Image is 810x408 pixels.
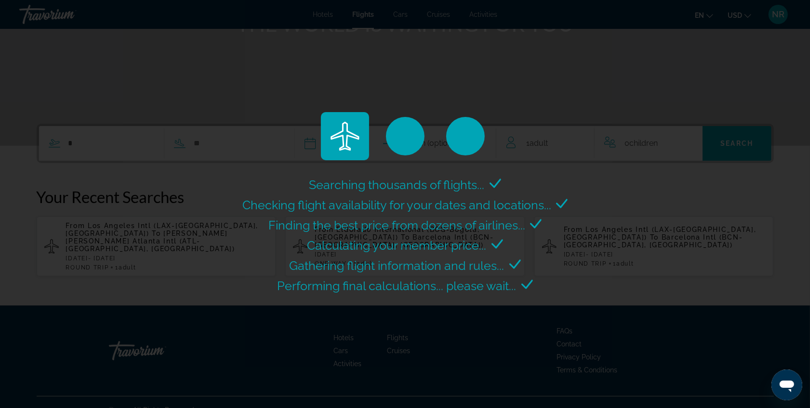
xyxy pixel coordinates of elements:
[242,198,551,212] span: Checking flight availability for your dates and locations...
[268,218,525,232] span: Finding the best price from dozens of airlines...
[307,238,487,253] span: Calculating your member price...
[309,178,485,192] span: Searching thousands of flights...
[771,370,802,400] iframe: Button to launch messaging window
[278,279,517,293] span: Performing final calculations... please wait...
[290,258,505,273] span: Gathering flight information and rules...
